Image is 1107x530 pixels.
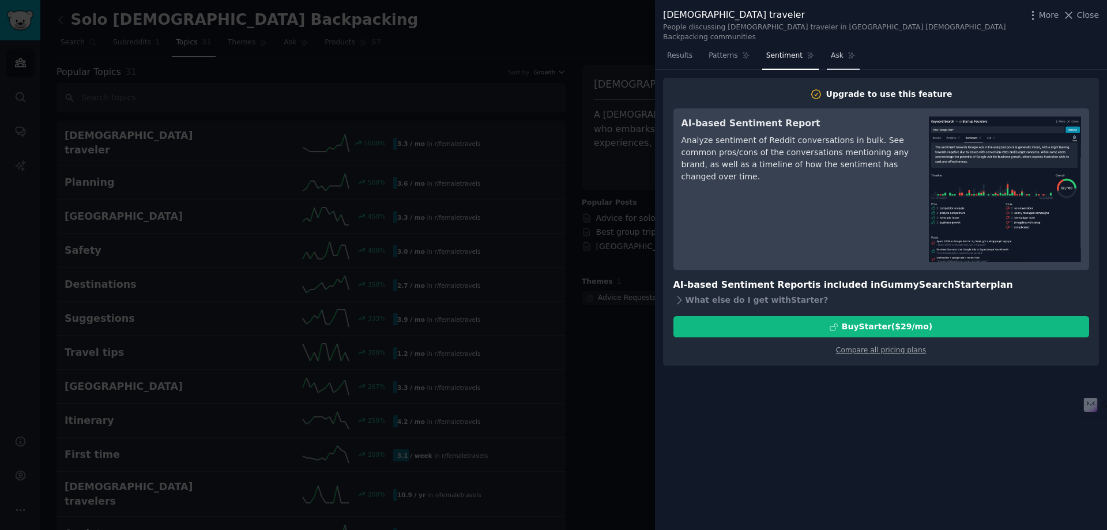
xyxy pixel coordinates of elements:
[826,88,952,100] div: Upgrade to use this feature
[762,47,819,70] a: Sentiment
[929,116,1081,262] img: AI-based Sentiment Report
[673,316,1089,337] button: BuyStarter($29/mo)
[836,346,926,354] a: Compare all pricing plans
[663,47,696,70] a: Results
[681,134,913,183] div: Analyze sentiment of Reddit conversations in bulk. See common pros/cons of the conversations ment...
[766,51,803,61] span: Sentiment
[663,8,1021,22] div: [DEMOGRAPHIC_DATA] traveler
[880,279,991,290] span: GummySearch Starter
[1077,9,1099,21] span: Close
[831,51,844,61] span: Ask
[1027,9,1059,21] button: More
[673,292,1089,308] div: What else do I get with Starter ?
[663,22,1021,43] div: People discussing [DEMOGRAPHIC_DATA] traveler in [GEOGRAPHIC_DATA] [DEMOGRAPHIC_DATA] Backpacking...
[673,278,1089,292] h3: AI-based Sentiment Report is included in plan
[667,51,692,61] span: Results
[681,116,913,131] h3: AI-based Sentiment Report
[1063,9,1099,21] button: Close
[1039,9,1059,21] span: More
[705,47,754,70] a: Patterns
[827,47,860,70] a: Ask
[842,321,932,333] div: Buy Starter ($ 29 /mo )
[709,51,737,61] span: Patterns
